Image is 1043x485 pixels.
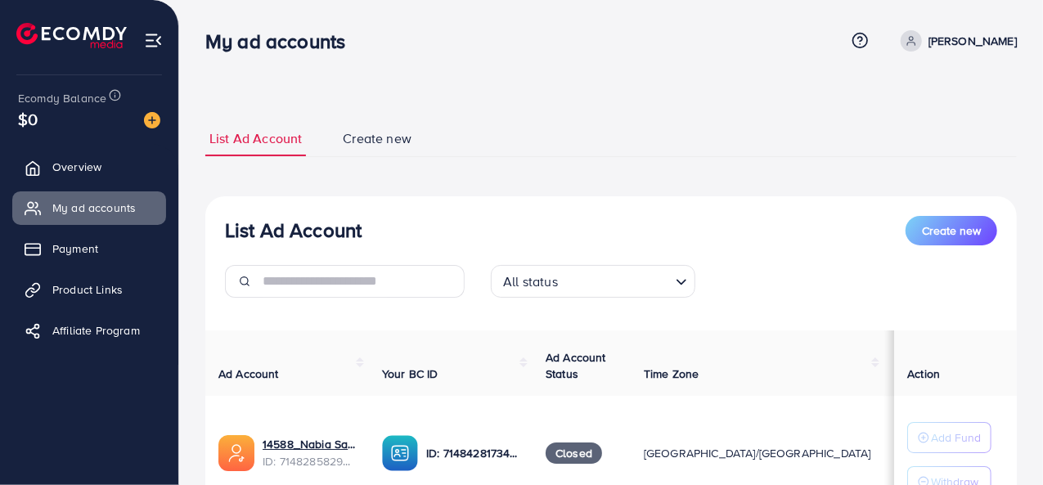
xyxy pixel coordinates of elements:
[52,322,140,339] span: Affiliate Program
[973,411,1031,473] iframe: Chat
[263,453,356,469] span: ID: 7148285829016731650
[382,366,438,382] span: Your BC ID
[18,107,38,131] span: $0
[343,129,411,148] span: Create new
[52,159,101,175] span: Overview
[546,349,606,382] span: Ad Account Status
[12,273,166,306] a: Product Links
[12,191,166,224] a: My ad accounts
[644,366,699,382] span: Time Zone
[907,366,940,382] span: Action
[644,445,871,461] span: [GEOGRAPHIC_DATA]/[GEOGRAPHIC_DATA]
[906,216,997,245] button: Create new
[52,240,98,257] span: Payment
[426,443,519,463] p: ID: 7148428173460389890
[16,23,127,48] img: logo
[931,428,981,447] p: Add Fund
[144,31,163,50] img: menu
[563,267,669,294] input: Search for option
[12,150,166,183] a: Overview
[52,281,123,298] span: Product Links
[907,422,991,453] button: Add Fund
[12,314,166,347] a: Affiliate Program
[491,265,695,298] div: Search for option
[12,232,166,265] a: Payment
[144,112,160,128] img: image
[218,435,254,471] img: ic-ads-acc.e4c84228.svg
[500,270,561,294] span: All status
[922,222,981,239] span: Create new
[52,200,136,216] span: My ad accounts
[209,129,302,148] span: List Ad Account
[218,366,279,382] span: Ad Account
[18,90,106,106] span: Ecomdy Balance
[928,31,1017,51] p: [PERSON_NAME]
[382,435,418,471] img: ic-ba-acc.ded83a64.svg
[263,436,356,469] div: <span class='underline'>14588_Nabia Safdar_1664373258653</span></br>7148285829016731650
[546,442,602,464] span: Closed
[894,30,1017,52] a: [PERSON_NAME]
[263,436,356,452] a: 14588_Nabia Safdar_1664373258653
[205,29,358,53] h3: My ad accounts
[225,218,362,242] h3: List Ad Account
